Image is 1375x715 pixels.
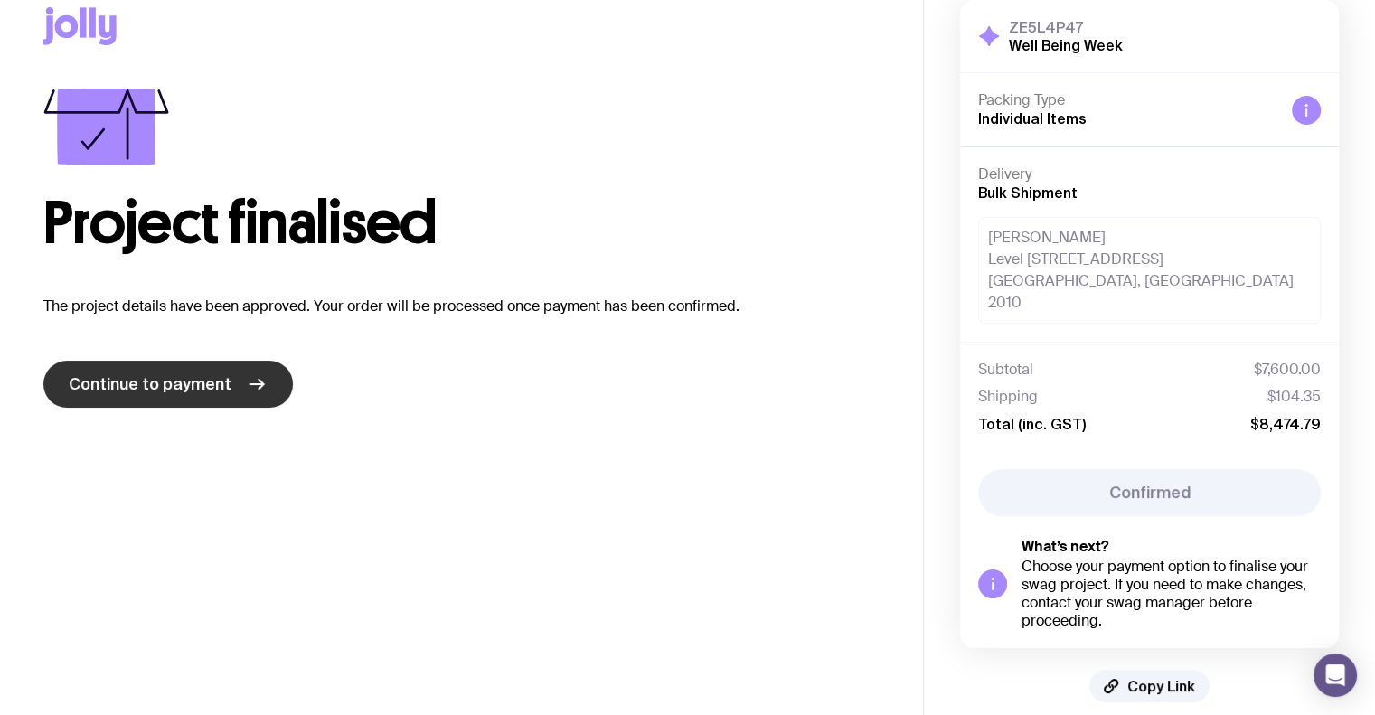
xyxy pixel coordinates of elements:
[978,469,1321,516] button: Confirmed
[1089,670,1210,702] button: Copy Link
[978,91,1277,109] h4: Packing Type
[1009,18,1123,36] h3: ZE5L4P47
[978,415,1086,433] span: Total (inc. GST)
[1022,538,1321,556] h5: What’s next?
[978,388,1038,406] span: Shipping
[978,361,1033,379] span: Subtotal
[1314,654,1357,697] div: Open Intercom Messenger
[69,373,231,395] span: Continue to payment
[978,217,1321,324] div: [PERSON_NAME] Level [STREET_ADDRESS] [GEOGRAPHIC_DATA], [GEOGRAPHIC_DATA] 2010
[1127,677,1195,695] span: Copy Link
[1254,361,1321,379] span: $7,600.00
[978,184,1078,201] span: Bulk Shipment
[978,165,1321,183] h4: Delivery
[43,361,293,408] a: Continue to payment
[43,194,880,252] h1: Project finalised
[1009,36,1123,54] h2: Well Being Week
[1267,388,1321,406] span: $104.35
[1250,415,1321,433] span: $8,474.79
[978,110,1087,127] span: Individual Items
[43,296,880,317] p: The project details have been approved. Your order will be processed once payment has been confir...
[1022,558,1321,630] div: Choose your payment option to finalise your swag project. If you need to make changes, contact yo...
